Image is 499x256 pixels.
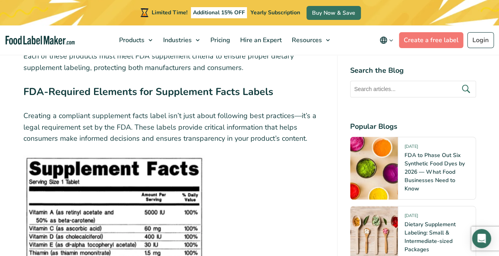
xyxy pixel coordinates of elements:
a: Industries [158,25,204,55]
strong: FDA-Required Elements for Supplement Facts Labels [23,85,273,99]
span: Products [117,36,145,45]
span: Limited Time! [152,9,187,16]
a: Products [114,25,156,55]
span: Pricing [208,36,231,45]
input: Search articles... [350,81,476,97]
span: Yearly Subscription [250,9,300,16]
p: Creating a compliant supplement facts label isn’t just about following best practices—it’s a lega... [23,110,324,144]
h4: Search the Blog [350,65,476,76]
p: Each of these products must meet FDA supplement criteria to ensure proper dietary supplement labe... [23,50,324,74]
span: Additional 15% OFF [191,7,247,18]
a: Dietary Supplement Labeling: Small & Intermediate-sized Packages [405,221,456,253]
span: [DATE] [405,213,418,222]
a: Hire an Expert [235,25,285,55]
h4: Popular Blogs [350,121,476,132]
a: Pricing [206,25,233,55]
a: Resources [287,25,334,55]
span: Hire an Expert [238,36,283,45]
a: Login [467,32,494,48]
span: Resources [289,36,323,45]
span: [DATE] [405,144,418,153]
a: Create a free label [399,32,463,48]
a: FDA to Phase Out Six Synthetic Food Dyes by 2026 — What Food Businesses Need to Know [405,151,465,192]
a: Buy Now & Save [306,6,361,20]
span: Industries [161,36,193,45]
div: Open Intercom Messenger [472,229,491,248]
